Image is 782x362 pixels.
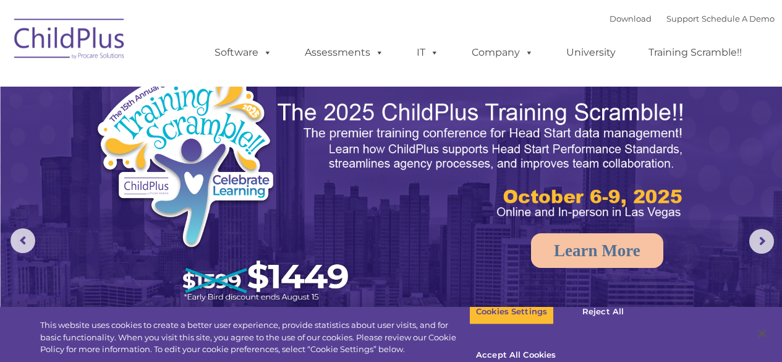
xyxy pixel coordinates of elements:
[40,319,469,356] div: This website uses cookies to create a better user experience, provide statistics about user visit...
[531,233,663,268] a: Learn More
[702,14,775,24] a: Schedule A Demo
[469,299,554,325] button: Cookies Settings
[610,14,775,24] font: |
[292,40,396,65] a: Assessments
[554,40,628,65] a: University
[749,320,776,347] button: Close
[8,10,132,72] img: ChildPlus by Procare Solutions
[459,40,546,65] a: Company
[564,299,642,325] button: Reject All
[202,40,284,65] a: Software
[610,14,652,24] a: Download
[636,40,754,65] a: Training Scramble!!
[404,40,451,65] a: IT
[666,14,699,24] a: Support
